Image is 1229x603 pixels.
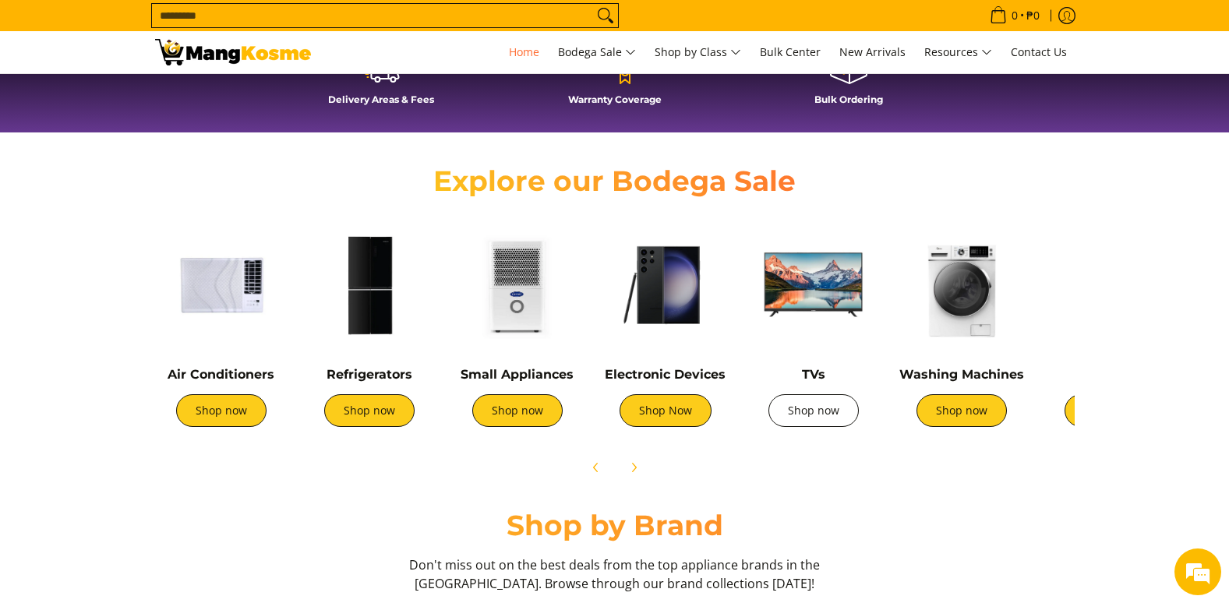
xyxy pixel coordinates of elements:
[832,31,913,73] a: New Arrivals
[404,555,825,593] h3: Don't miss out on the best deals from the top appliance brands in the [GEOGRAPHIC_DATA]. Browse t...
[895,219,1028,351] img: Washing Machines
[389,164,841,199] h2: Explore our Bodega Sale
[593,4,618,27] button: Search
[924,43,992,62] span: Resources
[1011,44,1067,59] span: Contact Us
[620,394,712,427] a: Shop Now
[272,93,490,105] h4: Delivery Areas & Fees
[506,45,724,117] a: Warranty Coverage
[747,219,880,351] img: TVs
[985,7,1044,24] span: •
[899,367,1024,382] a: Washing Machines
[916,31,1000,73] a: Resources
[168,367,274,382] a: Air Conditioners
[155,508,1075,543] h2: Shop by Brand
[599,219,732,351] img: Electronic Devices
[802,367,825,382] a: TVs
[155,39,311,65] img: Mang Kosme: Your Home Appliances Warehouse Sale Partner!
[752,31,828,73] a: Bulk Center
[509,44,539,59] span: Home
[558,43,636,62] span: Bodega Sale
[472,394,563,427] a: Shop now
[155,219,288,351] img: Air Conditioners
[655,43,741,62] span: Shop by Class
[647,31,749,73] a: Shop by Class
[1065,394,1155,427] a: Shop now
[550,31,644,73] a: Bodega Sale
[461,367,574,382] a: Small Appliances
[1044,219,1176,351] img: Cookers
[839,44,906,59] span: New Arrivals
[327,367,412,382] a: Refrigerators
[303,219,436,351] img: Refrigerators
[506,93,724,105] h4: Warranty Coverage
[740,45,958,117] a: Bulk Ordering
[740,93,958,105] h4: Bulk Ordering
[324,394,415,427] a: Shop now
[451,219,584,351] img: Small Appliances
[176,394,267,427] a: Shop now
[616,450,651,485] button: Next
[916,394,1007,427] a: Shop now
[1024,10,1042,21] span: ₱0
[1003,31,1075,73] a: Contact Us
[760,44,821,59] span: Bulk Center
[579,450,613,485] button: Previous
[272,45,490,117] a: Delivery Areas & Fees
[327,31,1075,73] nav: Main Menu
[1009,10,1020,21] span: 0
[501,31,547,73] a: Home
[605,367,726,382] a: Electronic Devices
[768,394,859,427] a: Shop now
